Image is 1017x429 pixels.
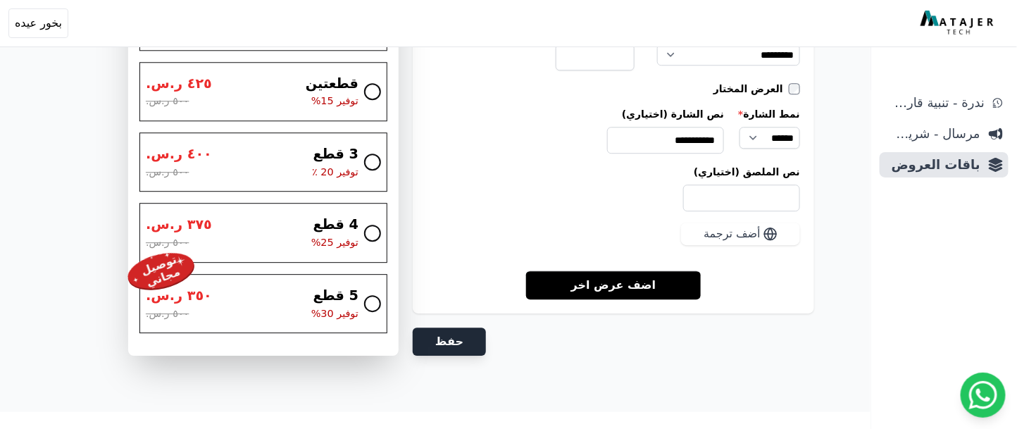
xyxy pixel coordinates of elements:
label: العرض المختار [713,82,789,96]
span: بخور عيده [15,15,62,32]
span: ٥٠٠ ر.س. [146,235,189,251]
span: ندرة - تنبية قارب علي النفاذ [885,93,985,113]
span: أضف ترجمة [704,225,761,242]
span: 5 قطع [313,285,358,306]
span: ٥٠٠ ر.س. [146,164,189,180]
button: حفظ [413,328,486,356]
button: أضف ترجمة [681,223,800,245]
span: ٥٠٠ ر.س. [146,306,189,321]
span: قطعتين [306,73,358,94]
span: ٤٠٠ ر.س. [146,144,212,165]
img: MatajerTech Logo [921,11,997,36]
a: اضف عرض اخر [526,271,701,299]
label: نمط الشارة [738,107,800,121]
span: مرسال - شريط دعاية [885,124,980,144]
span: 3 قطع [313,144,358,165]
span: 4 قطع [313,215,358,235]
span: توفير 15% [311,94,358,109]
span: ٣٥٠ ر.س. [146,285,212,306]
span: باقات العروض [885,155,980,175]
span: ٤٢٥ ر.س. [146,73,212,94]
div: توصيل مجاني [139,253,182,289]
button: بخور عيده [8,8,68,38]
span: توفير 25% [311,235,358,251]
label: نص الملصق (اختياري) [427,165,800,179]
span: ٣٧٥ ر.س. [146,215,212,235]
label: نص الشارة (اختياري) [607,107,724,121]
span: توفير 20 ٪ [312,164,358,180]
span: توفير 30% [311,306,358,321]
span: ٥٠٠ ر.س. [146,94,189,109]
